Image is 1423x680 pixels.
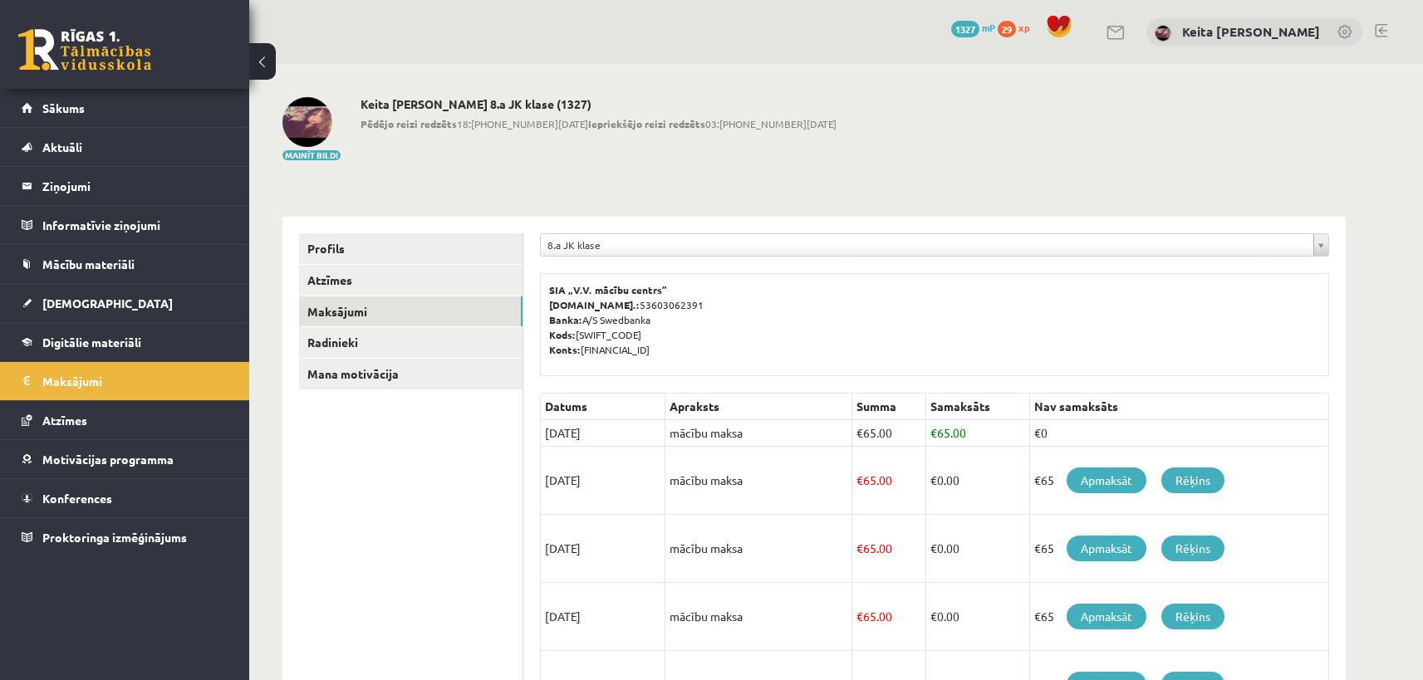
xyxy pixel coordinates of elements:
[1018,21,1029,34] span: xp
[541,420,665,447] td: [DATE]
[549,282,1320,357] p: 53603062391 A/S Swedbanka [SWIFT_CODE] [FINANCIAL_ID]
[856,472,863,487] span: €
[22,245,228,283] a: Mācību materiāli
[22,206,228,244] a: Informatīvie ziņojumi
[42,257,135,272] span: Mācību materiāli
[925,515,1029,583] td: 0.00
[852,420,926,447] td: 65.00
[282,150,341,160] button: Mainīt bildi
[852,394,926,420] th: Summa
[951,21,995,34] a: 1327 mP
[1161,467,1224,493] a: Rēķins
[541,447,665,515] td: [DATE]
[541,583,665,651] td: [DATE]
[22,284,228,322] a: [DEMOGRAPHIC_DATA]
[1161,536,1224,561] a: Rēķins
[42,139,82,154] span: Aktuāli
[42,206,228,244] legend: Informatīvie ziņojumi
[42,413,87,428] span: Atzīmes
[1029,394,1328,420] th: Nav samaksāts
[856,541,863,555] span: €
[22,479,228,517] a: Konferences
[930,541,937,555] span: €
[665,515,852,583] td: mācību maksa
[361,97,837,111] h2: Keita [PERSON_NAME] 8.a JK klase (1327)
[299,327,523,358] a: Radinieki
[22,401,228,439] a: Atzīmes
[42,100,85,115] span: Sākums
[1067,467,1146,493] a: Apmaksāt
[1182,23,1320,40] a: Keita [PERSON_NAME]
[42,491,112,506] span: Konferences
[22,518,228,556] a: Proktoringa izmēģinājums
[42,530,187,545] span: Proktoringa izmēģinājums
[951,21,979,37] span: 1327
[1161,604,1224,629] a: Rēķins
[549,343,581,356] b: Konts:
[856,609,863,624] span: €
[549,283,668,296] b: SIA „V.V. mācību centrs”
[1067,536,1146,561] a: Apmaksāt
[22,440,228,478] a: Motivācijas programma
[665,583,852,651] td: mācību maksa
[925,583,1029,651] td: 0.00
[852,515,926,583] td: 65.00
[852,447,926,515] td: 65.00
[22,323,228,361] a: Digitālie materiāli
[1029,515,1328,583] td: €65
[930,472,937,487] span: €
[299,233,523,264] a: Profils
[42,296,173,311] span: [DEMOGRAPHIC_DATA]
[299,296,523,327] a: Maksājumi
[547,234,1307,256] span: 8.a JK klase
[42,362,228,400] legend: Maksājumi
[549,298,640,311] b: [DOMAIN_NAME].:
[22,128,228,166] a: Aktuāli
[42,452,174,467] span: Motivācijas programma
[925,394,1029,420] th: Samaksāts
[549,328,576,341] b: Kods:
[665,420,852,447] td: mācību maksa
[42,167,228,205] legend: Ziņojumi
[22,89,228,127] a: Sākums
[665,447,852,515] td: mācību maksa
[998,21,1038,34] a: 29 xp
[18,29,151,71] a: Rīgas 1. Tālmācības vidusskola
[541,394,665,420] th: Datums
[361,116,837,131] span: 18:[PHONE_NUMBER][DATE] 03:[PHONE_NUMBER][DATE]
[22,362,228,400] a: Maksājumi
[588,117,705,130] b: Iepriekšējo reizi redzēts
[549,313,582,326] b: Banka:
[982,21,995,34] span: mP
[282,97,332,147] img: Keita Nikola Bērziņa
[1155,25,1171,42] img: Keita Nikola Bērziņa
[930,425,937,440] span: €
[925,420,1029,447] td: 65.00
[1067,604,1146,629] a: Apmaksāt
[925,447,1029,515] td: 0.00
[1029,447,1328,515] td: €65
[998,21,1016,37] span: 29
[361,117,457,130] b: Pēdējo reizi redzēts
[541,515,665,583] td: [DATE]
[299,265,523,296] a: Atzīmes
[1029,420,1328,447] td: €0
[1029,583,1328,651] td: €65
[852,583,926,651] td: 65.00
[42,335,141,350] span: Digitālie materiāli
[665,394,852,420] th: Apraksts
[22,167,228,205] a: Ziņojumi
[541,234,1328,256] a: 8.a JK klase
[299,359,523,389] a: Mana motivācija
[856,425,863,440] span: €
[930,609,937,624] span: €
